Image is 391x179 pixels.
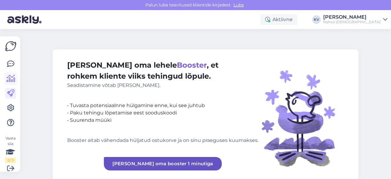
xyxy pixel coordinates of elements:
a: [PERSON_NAME]Rahva [DEMOGRAPHIC_DATA] [323,15,387,24]
img: illustration [258,60,344,170]
div: • Suurenda müüki [67,117,258,124]
div: [PERSON_NAME] [323,15,381,20]
span: Luba [232,2,246,8]
a: [PERSON_NAME] oma booster 1 minutiga [104,157,222,170]
div: Rahva [DEMOGRAPHIC_DATA] [323,20,381,24]
div: Aktiivne [260,14,298,25]
div: Vaata siia [5,136,16,163]
img: Askly Logo [5,41,16,51]
div: • Paku tehingu lõpetamise eest sooduskoodi [67,109,258,117]
div: • Tuvasta potensiaalnne hülgamine enne, kui see juhtub [67,102,258,109]
span: Booster [177,61,207,69]
div: Booster aitab vähendada hüljatud ostukorve ja on sinu praeguses kuumakses. [67,137,258,144]
div: KV [312,15,321,24]
div: Seadistamine võtab [PERSON_NAME]. [67,82,258,89]
div: [PERSON_NAME] oma lehele , et rohkem kliente viiks tehingud lõpule. [67,60,258,89]
div: 2 / 3 [5,158,16,163]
